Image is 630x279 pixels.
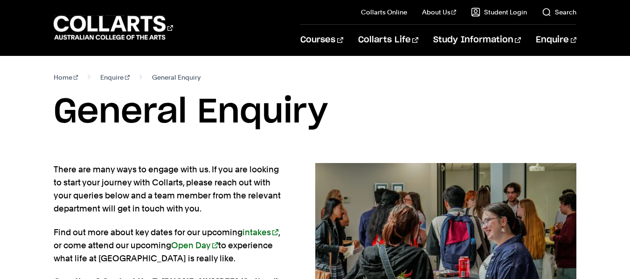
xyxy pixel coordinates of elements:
a: Study Information [433,25,521,55]
a: Search [542,7,576,17]
a: intakes [242,227,278,237]
a: About Us [422,7,457,17]
a: Student Login [471,7,527,17]
a: Collarts Life [358,25,418,55]
div: Go to homepage [54,14,173,41]
a: Enquire [536,25,576,55]
a: Courses [300,25,343,55]
a: Enquire [100,71,130,84]
a: Open Day [171,240,218,250]
a: Collarts Online [361,7,407,17]
h1: General Enquiry [54,91,576,133]
a: Home [54,71,78,84]
p: There are many ways to engage with us. If you are looking to start your journey with Collarts, pl... [54,163,285,215]
p: Find out more about key dates for our upcoming , or come attend our upcoming to experience what l... [54,226,285,265]
span: General Enquiry [152,71,201,84]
